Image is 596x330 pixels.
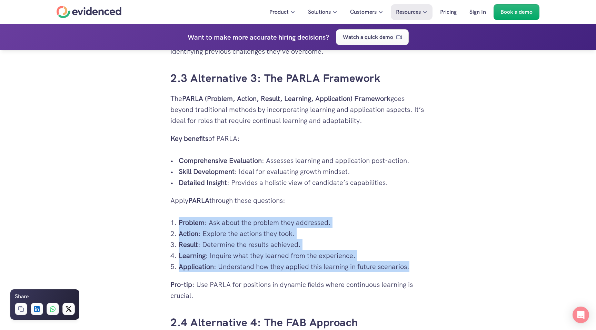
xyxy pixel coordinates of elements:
[494,4,539,20] a: Book a demo
[343,33,393,42] p: Watch a quick demo
[57,6,121,18] a: Home
[170,195,426,206] p: Apply through these questions:
[179,177,426,188] p: : Provides a holistic view of candidate’s capabilities.
[179,167,235,176] strong: Skill Development
[15,292,29,301] h6: Share
[170,93,426,126] p: The goes beyond traditional methods by incorporating learning and application aspects. It’s ideal...
[179,156,262,165] strong: Comprehensive Evaluation
[469,8,486,17] p: Sign In
[179,251,206,260] strong: Learning
[188,32,329,43] h4: Want to make more accurate hiring decisions?
[179,166,426,177] p: : Ideal for evaluating growth mindset.
[179,240,198,249] strong: Result
[464,4,491,20] a: Sign In
[350,8,377,17] p: Customers
[396,8,421,17] p: Resources
[179,228,426,239] p: : Explore the actions they took.
[179,229,198,238] strong: Action
[170,280,192,289] strong: Pro-tip
[500,8,533,17] p: Book a demo
[179,217,426,228] p: : Ask about the problem they addressed.
[170,133,426,144] p: of PARLA:
[179,178,227,187] strong: Detailed Insight
[435,4,462,20] a: Pricing
[179,218,205,227] strong: Problem
[573,307,589,323] div: Open Intercom Messenger
[179,250,426,261] p: : Inquire what they learned from the experience.
[170,71,380,85] a: 2.3 Alternative 3: The PARLA Framework
[179,262,214,271] strong: Application
[182,94,390,103] strong: PARLA (Problem, Action, Result, Learning, Application) Framework
[308,8,331,17] p: Solutions
[188,196,209,205] strong: PARLA
[170,279,426,301] p: : Use PARLA for positions in dynamic fields where continuous learning is crucial.
[269,8,289,17] p: Product
[170,315,358,330] a: 2.4 Alternative 4: The FAB Approach
[179,155,426,166] p: : Assesses learning and application post-action.
[336,29,409,45] a: Watch a quick demo
[440,8,457,17] p: Pricing
[170,134,208,143] strong: Key benefits
[179,239,426,250] p: : Determine the results achieved.
[179,261,426,272] p: : Understand how they applied this learning in future scenarios.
